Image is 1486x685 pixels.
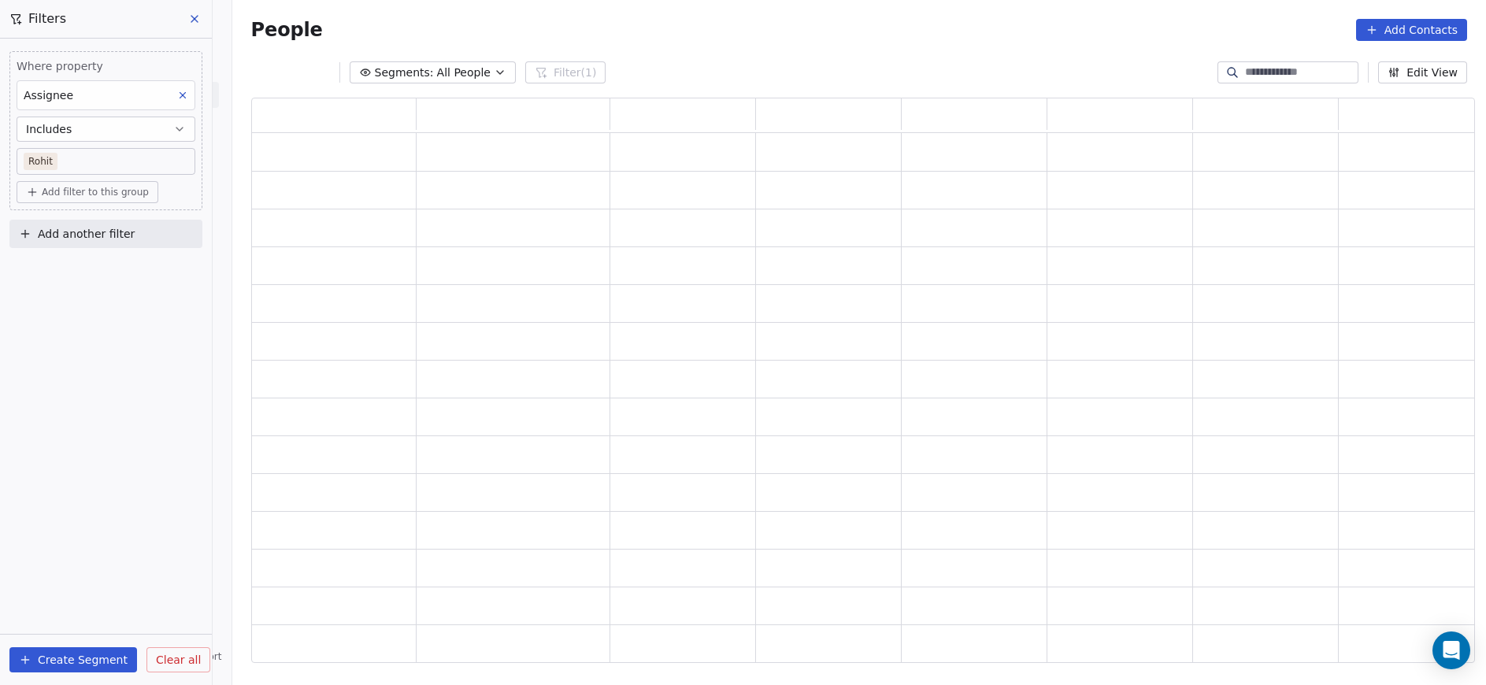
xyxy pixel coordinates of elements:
[1356,19,1467,41] button: Add Contacts
[252,133,1484,664] div: grid
[1432,631,1470,669] div: Open Intercom Messenger
[525,61,606,83] button: Filter(1)
[437,65,491,81] span: All People
[251,18,323,42] span: People
[1378,61,1467,83] button: Edit View
[149,650,221,663] span: Help & Support
[133,650,221,663] a: Help & Support
[375,65,434,81] span: Segments:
